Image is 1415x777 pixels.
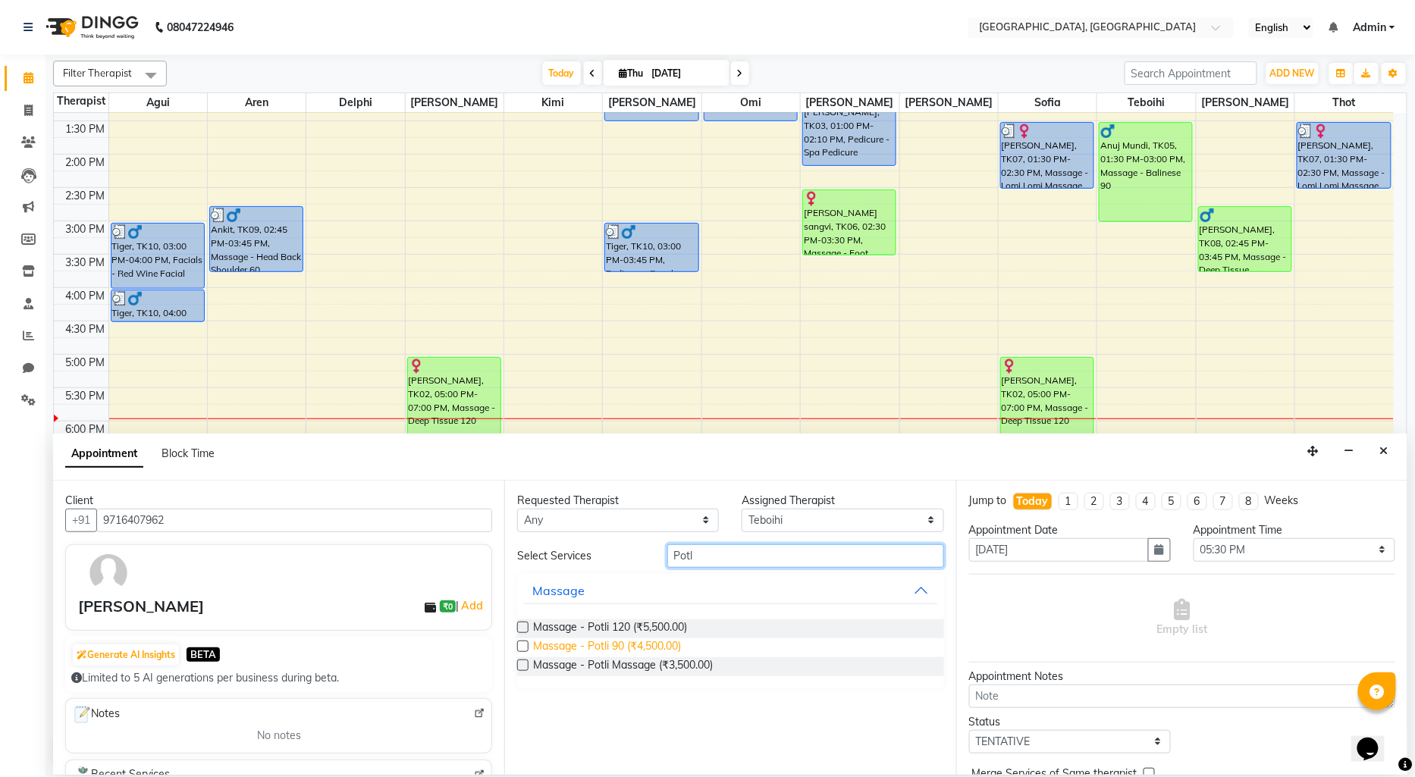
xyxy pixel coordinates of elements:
div: 1:30 PM [63,121,108,137]
div: Weeks [1265,493,1299,509]
span: Delphi [306,93,404,112]
div: Jump to [969,493,1007,509]
input: yyyy-mm-dd [969,538,1149,562]
div: Assigned Therapist [742,493,943,509]
li: 2 [1084,493,1104,510]
div: [PERSON_NAME], TK07, 01:30 PM-02:30 PM, Massage - Lomi Lomi Massage 60 mins [1001,123,1093,188]
button: Generate AI Insights [73,644,179,666]
span: Massage - Potli 90 (₹4,500.00) [533,638,681,657]
span: Massage - Potli 120 (₹5,500.00) [533,619,687,638]
div: 3:30 PM [63,255,108,271]
span: Today [543,61,581,85]
div: [PERSON_NAME], TK02, 05:00 PM-07:00 PM, Massage - Deep Tissue 120 [1001,358,1093,489]
button: Massage [523,577,937,604]
span: [PERSON_NAME] [1197,93,1294,112]
span: Aren [208,93,306,112]
div: Appointment Time [1194,522,1395,538]
span: [PERSON_NAME] [900,93,998,112]
span: ADD NEW [1270,67,1315,79]
input: 2025-09-04 [648,62,723,85]
div: Tiger, TK10, 03:00 PM-03:45 PM, Pedicure - Regular Pedicure [605,224,698,271]
input: Search Appointment [1125,61,1257,85]
b: 08047224946 [167,6,234,49]
li: 3 [1110,493,1130,510]
div: Ankit, TK09, 02:45 PM-03:45 PM, Massage - Head Back Shoulder 60 [210,207,303,271]
div: 3:00 PM [63,221,108,237]
div: Tiger, TK10, 04:00 PM-04:30 PM, Waxing - Full Hands Rica Wax For Men's [111,290,204,321]
span: Admin [1353,20,1386,36]
li: 8 [1239,493,1259,510]
img: avatar [86,551,130,595]
span: Agui [109,93,207,112]
span: Filter Therapist [63,67,132,79]
span: Thot [1295,93,1394,112]
div: Select Services [506,548,655,564]
img: logo [39,6,143,49]
div: 4:00 PM [63,288,108,304]
div: Today [1017,493,1049,509]
input: Search by service name [667,544,944,568]
span: BETA [187,647,220,662]
div: Massage [532,581,585,600]
input: Search by Name/Mobile/Email/Code [96,509,492,532]
div: Tiger, TK10, 03:00 PM-04:00 PM, Facials - Red Wine Facial [111,224,204,288]
div: Appointment Notes [969,669,1395,685]
div: [PERSON_NAME] sangvi, TK06, 02:30 PM-03:30 PM, Massage - Foot Reflexology [803,190,896,255]
span: Kimi [504,93,602,112]
span: Teboihi [1097,93,1195,112]
div: [PERSON_NAME] [78,595,204,618]
div: Therapist [54,93,108,109]
li: 7 [1213,493,1233,510]
li: 6 [1188,493,1207,510]
li: 4 [1136,493,1156,510]
div: Anuj Mundi, TK05, 01:30 PM-03:00 PM, Massage - Balinese 90 [1100,123,1192,221]
div: 5:30 PM [63,388,108,404]
div: 2:30 PM [63,188,108,204]
li: 5 [1162,493,1181,510]
iframe: chat widget [1351,716,1400,762]
div: Limited to 5 AI generations per business during beta. [71,670,486,686]
div: [PERSON_NAME], TK08, 02:45 PM-03:45 PM, Massage - Deep Tissue [1199,207,1291,271]
button: Close [1373,440,1395,463]
span: No notes [257,728,301,744]
span: [PERSON_NAME] [603,93,701,112]
span: [PERSON_NAME] [801,93,899,112]
div: Requested Therapist [517,493,719,509]
span: Notes [72,705,120,725]
span: Empty list [1156,599,1207,638]
div: 4:30 PM [63,321,108,337]
span: Omi [702,93,800,112]
span: [PERSON_NAME] [406,93,504,112]
span: Thu [616,67,648,79]
div: Status [969,714,1171,730]
li: 1 [1059,493,1078,510]
div: 2:00 PM [63,155,108,171]
span: Block Time [162,446,215,460]
div: Appointment Date [969,522,1171,538]
a: Add [459,597,485,615]
div: Client [65,493,492,509]
button: ADD NEW [1266,63,1319,84]
span: ₹0 [440,600,456,613]
div: 6:00 PM [63,421,108,437]
div: [PERSON_NAME], TK03, 01:00 PM-02:10 PM, Pedicure - Spa Pedicure [803,89,896,165]
span: Massage - Potli Massage (₹3,500.00) [533,657,713,676]
button: +91 [65,509,97,532]
div: [PERSON_NAME], TK02, 05:00 PM-07:00 PM, Massage - Deep Tissue 120 [408,358,500,489]
span: Appointment [65,440,143,468]
div: 5:00 PM [63,355,108,371]
span: | [456,597,485,615]
div: [PERSON_NAME], TK07, 01:30 PM-02:30 PM, Massage - Lomi Lomi Massage 60 mins [1297,123,1391,188]
span: Sofia [999,93,1097,112]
